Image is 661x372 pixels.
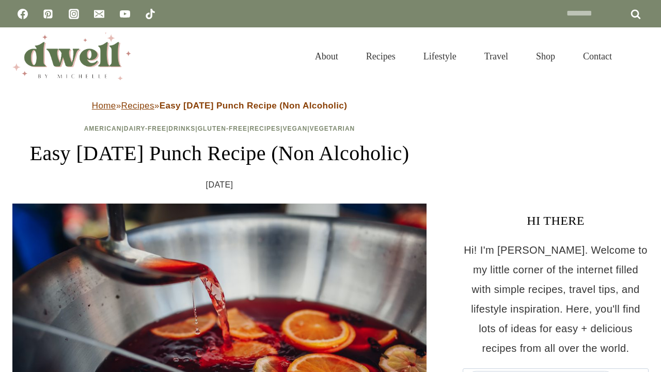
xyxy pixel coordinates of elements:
[301,38,626,74] nav: Primary Navigation
[282,125,307,132] a: Vegan
[12,4,33,24] a: Facebook
[92,101,348,111] span: » »
[463,240,649,358] p: Hi! I'm [PERSON_NAME]. Welcome to my little corner of the internet filled with simple recipes, tr...
[38,4,58,24] a: Pinterest
[92,101,116,111] a: Home
[84,125,122,132] a: American
[140,4,161,24] a: TikTok
[470,38,522,74] a: Travel
[410,38,470,74] a: Lifestyle
[124,125,166,132] a: Dairy-Free
[310,125,355,132] a: Vegetarian
[12,33,131,80] img: DWELL by michelle
[121,101,154,111] a: Recipes
[522,38,569,74] a: Shop
[168,125,195,132] a: Drinks
[160,101,348,111] strong: Easy [DATE] Punch Recipe (Non Alcoholic)
[84,125,355,132] span: | | | | | |
[631,48,649,65] button: View Search Form
[89,4,109,24] a: Email
[352,38,410,74] a: Recipes
[64,4,84,24] a: Instagram
[569,38,626,74] a: Contact
[12,138,427,169] h1: Easy [DATE] Punch Recipe (Non Alcoholic)
[249,125,280,132] a: Recipes
[115,4,135,24] a: YouTube
[463,211,649,230] h3: HI THERE
[198,125,247,132] a: Gluten-Free
[301,38,352,74] a: About
[206,177,233,193] time: [DATE]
